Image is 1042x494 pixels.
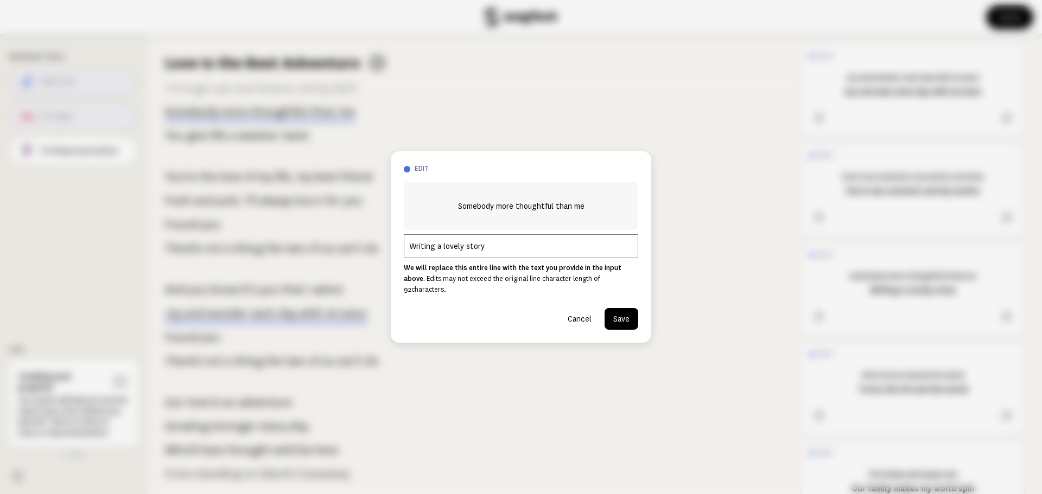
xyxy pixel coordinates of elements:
[605,308,638,330] button: Save
[415,164,638,174] h3: edit
[404,275,600,293] span: Edits may not exceed the original line character length of 92 characters.
[458,200,584,213] span: Somebody more thoughtful than me
[559,308,600,330] button: Cancel
[404,264,621,283] strong: We will replace this entire line with the text you provide in the input above.
[404,234,638,258] input: Add your line edit here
